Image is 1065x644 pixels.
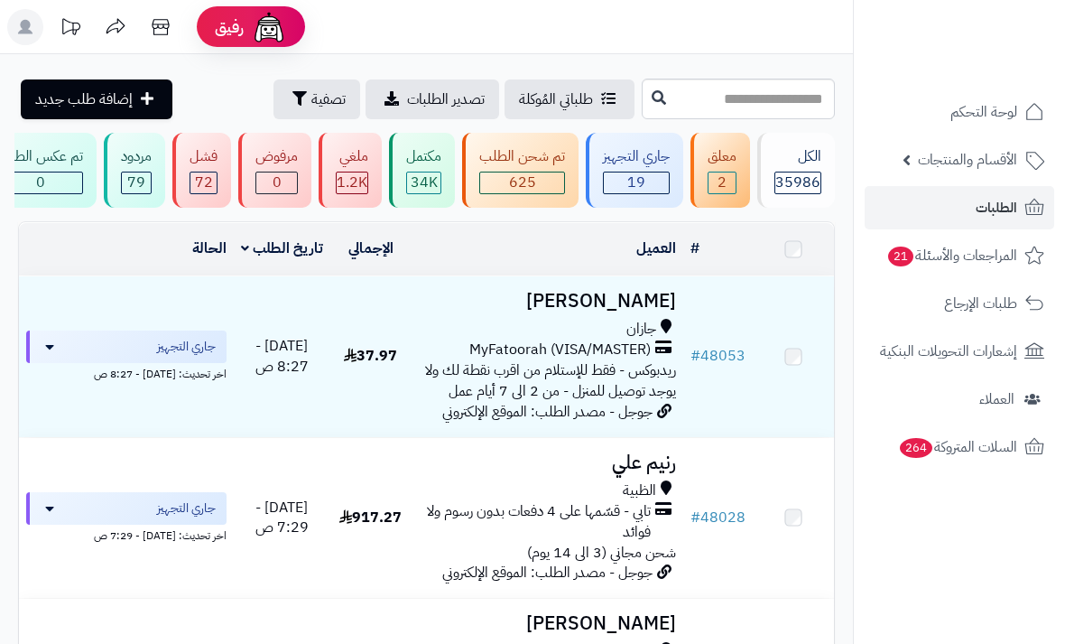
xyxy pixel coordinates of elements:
span: 35986 [775,173,820,193]
img: logo-2.png [942,48,1048,86]
a: الكل35986 [754,133,838,208]
a: تصدير الطلبات [366,79,499,119]
a: # [690,238,699,259]
a: جاري التجهيز 19 [582,133,687,208]
span: لوحة التحكم [950,99,1017,125]
span: # [690,345,700,367]
h3: رنيم علي [419,453,676,473]
button: تصفية [273,79,360,119]
div: معلق [708,146,736,167]
a: إشعارات التحويلات البنكية [865,330,1054,373]
div: 34005 [407,173,440,193]
span: 37.97 [344,345,397,367]
span: 2 [708,173,736,193]
a: تم شحن الطلب 625 [458,133,582,208]
span: تابي - قسّمها على 4 دفعات بدون رسوم ولا فوائد [419,501,651,543]
a: تاريخ الطلب [241,238,323,259]
span: السلات المتروكة [898,434,1017,460]
span: 79 [122,173,151,193]
span: جاري التجهيز [157,338,216,356]
a: تحديثات المنصة [48,9,93,50]
span: إشعارات التحويلات البنكية [880,339,1017,364]
a: الطلبات [865,186,1054,229]
div: فشل [190,146,218,167]
div: جاري التجهيز [603,146,670,167]
span: شحن مجاني (3 الى 14 يوم) [527,542,676,564]
a: معلق 2 [687,133,754,208]
span: المراجعات والأسئلة [886,243,1017,268]
a: مكتمل 34K [385,133,458,208]
span: طلبات الإرجاع [944,291,1017,316]
span: 625 [480,173,564,193]
span: جوجل - مصدر الطلب: الموقع الإلكتروني [442,562,653,583]
img: ai-face.png [251,9,287,45]
span: العملاء [979,387,1014,412]
span: الأقسام والمنتجات [918,147,1017,173]
div: الكل [774,146,821,167]
a: الحالة [192,238,227,259]
span: # [690,507,700,528]
a: مردود 79 [100,133,169,208]
div: ملغي [336,146,368,167]
div: مكتمل [406,146,441,167]
div: اخر تحديث: [DATE] - 8:27 ص [26,363,227,382]
a: طلبات الإرجاع [865,282,1054,325]
span: رفيق [215,16,244,38]
span: 21 [888,247,913,266]
span: جاري التجهيز [157,499,216,518]
span: 917.27 [339,507,402,528]
a: الإجمالي [348,238,394,259]
span: 0 [256,173,297,193]
span: 1.2K [337,173,367,193]
a: #48028 [690,507,745,528]
a: السلات المتروكة264 [865,425,1054,469]
span: إضافة طلب جديد [35,89,133,110]
span: جوجل - مصدر الطلب: الموقع الإلكتروني [442,401,653,423]
span: جازان [626,319,656,340]
div: مردود [121,146,152,167]
a: إضافة طلب جديد [21,79,172,119]
a: فشل 72 [169,133,235,208]
span: 34K [407,173,440,193]
a: العملاء [865,378,1054,421]
span: ريدبوكس - فقط للإستلام من اقرب نقطة لك ولا يوجد توصيل للمنزل - من 2 الى 7 أيام عمل [425,359,676,402]
div: 1159 [337,173,367,193]
span: تصدير الطلبات [407,89,485,110]
a: لوحة التحكم [865,90,1054,134]
span: [DATE] - 8:27 ص [255,335,309,378]
a: مرفوض 0 [235,133,315,208]
div: تم شحن الطلب [479,146,565,167]
span: 264 [900,438,932,458]
span: الظبية [623,481,656,501]
div: اخر تحديث: [DATE] - 7:29 ص [26,525,227,544]
span: MyFatoorah (VISA/MASTER) [469,340,651,360]
h3: [PERSON_NAME] [419,613,676,634]
a: ملغي 1.2K [315,133,385,208]
div: مرفوض [255,146,298,167]
span: [DATE] - 7:29 ص [255,497,309,539]
a: #48053 [690,345,745,367]
h3: [PERSON_NAME] [419,291,676,312]
a: طلباتي المُوكلة [505,79,634,119]
span: تصفية [311,89,346,110]
span: طلباتي المُوكلة [519,89,593,110]
a: المراجعات والأسئلة21 [865,234,1054,277]
span: الطلبات [976,195,1017,220]
span: 72 [190,173,217,193]
span: 19 [604,173,669,193]
a: العميل [636,238,676,259]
